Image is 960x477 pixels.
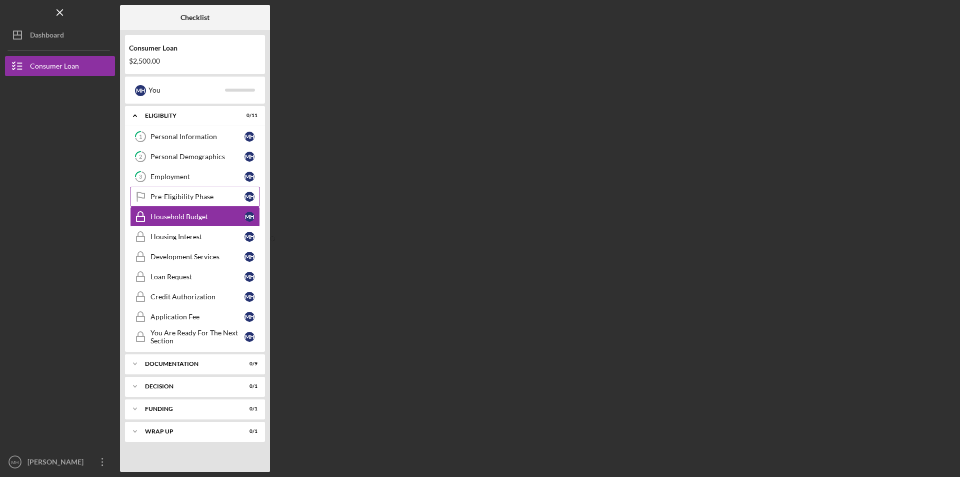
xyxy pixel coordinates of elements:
div: 0 / 1 [239,428,257,434]
div: You [148,82,225,99]
button: MH[PERSON_NAME] [5,452,115,472]
div: 0 / 1 [239,406,257,412]
div: M H [244,132,254,142]
div: Consumer Loan [129,44,261,52]
tspan: 1 [139,134,142,140]
div: M H [244,252,254,262]
div: M H [244,232,254,242]
div: M H [244,212,254,222]
a: Development ServicesMH [130,247,260,267]
a: 1Personal InformationMH [130,127,260,147]
div: Development Services [150,253,244,261]
div: Consumer Loan [30,56,79,79]
div: Personal Information [150,133,244,141]
div: M H [244,152,254,162]
a: 2Personal DemographicsMH [130,147,260,167]
a: 3EmploymentMH [130,167,260,187]
div: 0 / 9 [239,361,257,367]
div: Loan Request [150,273,244,281]
text: MH [11,459,19,465]
div: Eligiblity [145,113,232,119]
div: M H [244,192,254,202]
div: M H [244,272,254,282]
div: Housing Interest [150,233,244,241]
a: Housing InterestMH [130,227,260,247]
a: You Are Ready For The Next SectionMH [130,327,260,347]
tspan: 3 [139,174,142,180]
div: 0 / 1 [239,383,257,389]
tspan: 2 [139,154,142,160]
div: 0 / 11 [239,113,257,119]
div: M H [244,292,254,302]
div: M H [135,85,146,96]
div: Wrap up [145,428,232,434]
div: Decision [145,383,232,389]
a: Credit AuthorizationMH [130,287,260,307]
b: Checklist [180,14,209,22]
a: Application FeeMH [130,307,260,327]
a: Pre-Eligibility PhaseMH [130,187,260,207]
div: M H [244,312,254,322]
div: Employment [150,173,244,181]
a: Loan RequestMH [130,267,260,287]
div: You Are Ready For The Next Section [150,329,244,345]
div: [PERSON_NAME] [25,452,90,474]
button: Consumer Loan [5,56,115,76]
div: Household Budget [150,213,244,221]
div: M H [244,332,254,342]
div: $2,500.00 [129,57,261,65]
div: Pre-Eligibility Phase [150,193,244,201]
div: Application Fee [150,313,244,321]
button: Dashboard [5,25,115,45]
a: Household BudgetMH [130,207,260,227]
div: Credit Authorization [150,293,244,301]
div: Funding [145,406,232,412]
div: Personal Demographics [150,153,244,161]
div: M H [244,172,254,182]
div: Dashboard [30,25,64,48]
div: Documentation [145,361,232,367]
